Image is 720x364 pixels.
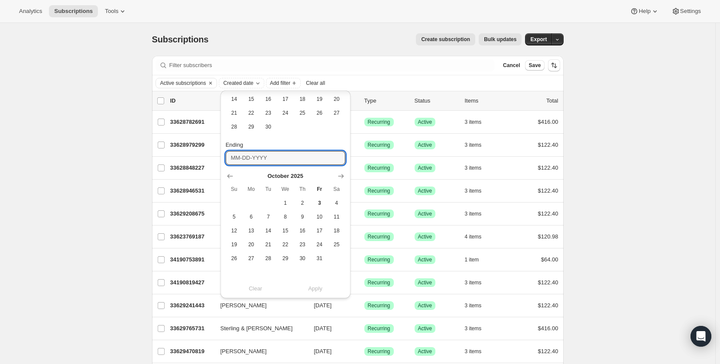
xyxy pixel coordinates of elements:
button: Wednesday October 8 2025 [277,210,294,224]
span: 26 [315,110,324,116]
button: 3 items [465,139,491,151]
span: [PERSON_NAME] [221,347,267,356]
button: Thursday October 23 2025 [294,238,311,251]
button: 3 items [465,116,491,128]
div: 33628782691[PERSON_NAME][DATE]SuccessRecurringSuccessActive3 items$416.00 [170,116,558,128]
span: $64.00 [541,256,558,263]
span: Recurring [368,142,390,148]
div: 33623769187[PERSON_NAME][DATE]SuccessRecurringSuccessActive4 items$120.98 [170,231,558,243]
button: 1 item [465,254,489,266]
span: Recurring [368,187,390,194]
button: Sunday October 19 2025 [226,238,243,251]
span: 3 items [465,187,482,194]
span: Subscriptions [152,35,209,44]
span: Active [418,302,432,309]
button: 4 items [465,231,491,243]
button: Active subscriptions [156,78,206,88]
button: Monday September 29 2025 [243,120,259,134]
button: Today Friday October 3 2025 [311,196,328,210]
span: [DATE] [314,348,332,354]
button: Export [525,33,552,45]
span: $416.00 [538,325,558,332]
span: 31 [315,255,324,262]
button: Saturday October 4 2025 [328,196,345,210]
div: Open Intercom Messenger [691,326,711,347]
span: 19 [229,241,239,248]
span: 22 [246,110,256,116]
button: Clear [206,78,215,88]
input: MM-DD-YYYY [226,151,345,165]
span: $122.40 [538,302,558,309]
span: 18 [331,227,341,234]
span: [DATE] [314,302,332,309]
span: 2 [297,200,307,206]
button: Analytics [14,5,47,17]
span: Active [418,142,432,148]
span: 24 [315,241,324,248]
span: Recurring [368,302,390,309]
input: Filter subscribers [169,59,495,71]
button: Sunday October 26 2025 [226,251,243,265]
button: Add filter [266,78,301,88]
button: Tuesday October 28 2025 [260,251,277,265]
button: Tuesday October 7 2025 [260,210,277,224]
span: 17 [280,96,290,103]
span: Ending [226,142,243,148]
span: 4 items [465,233,482,240]
div: 33629208675[PERSON_NAME][DATE]SuccessRecurringSuccessActive3 items$122.40 [170,208,558,220]
span: Export [530,36,547,43]
span: 3 [315,200,324,206]
span: Recurring [368,233,390,240]
span: Save [529,62,541,69]
div: 33629470819[PERSON_NAME][DATE]SuccessRecurringSuccessActive3 items$122.40 [170,345,558,358]
span: 3 items [465,164,482,171]
span: 26 [229,255,239,262]
button: Tuesday September 16 2025 [260,92,277,106]
span: Add filter [270,80,290,87]
div: IDCustomerBilling DateTypeStatusItemsTotal [170,97,558,105]
p: 34190819427 [170,278,214,287]
span: 15 [246,96,256,103]
button: Clear all [302,78,328,88]
span: Active [418,187,432,194]
button: 3 items [465,162,491,174]
span: 15 [280,227,290,234]
button: Create subscription [416,33,475,45]
span: Cancel [503,62,520,69]
span: Recurring [368,348,390,355]
p: 33623769187 [170,232,214,241]
span: 18 [297,96,307,103]
div: 33628946531[PERSON_NAME] and [PERSON_NAME][DATE]SuccessRecurringSuccessActive3 items$122.40 [170,185,558,197]
button: Saturday October 11 2025 [328,210,345,224]
span: Active [418,210,432,217]
span: 14 [263,227,273,234]
span: 24 [280,110,290,116]
span: Recurring [368,279,390,286]
p: 33628946531 [170,187,214,195]
button: Friday October 24 2025 [311,238,328,251]
button: Show next month, November 2025 [335,170,347,182]
span: $416.00 [538,119,558,125]
button: Saturday October 25 2025 [328,238,345,251]
th: Friday [311,182,328,196]
th: Sunday [226,182,243,196]
button: Help [625,5,664,17]
span: 20 [246,241,256,248]
span: 22 [280,241,290,248]
button: Thursday October 16 2025 [294,224,311,238]
th: Saturday [328,182,345,196]
p: 33628782691 [170,118,214,126]
span: 3 items [465,348,482,355]
span: 25 [297,110,307,116]
span: $122.40 [538,348,558,354]
button: Monday October 27 2025 [243,251,259,265]
span: Sterling & [PERSON_NAME] [221,324,293,333]
button: Tools [100,5,132,17]
span: [PERSON_NAME] [221,301,267,310]
span: Tools [105,8,118,15]
span: 29 [280,255,290,262]
span: $122.40 [538,142,558,148]
p: 33628848227 [170,164,214,172]
button: Sunday September 28 2025 [226,120,243,134]
p: 33629241443 [170,301,214,310]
